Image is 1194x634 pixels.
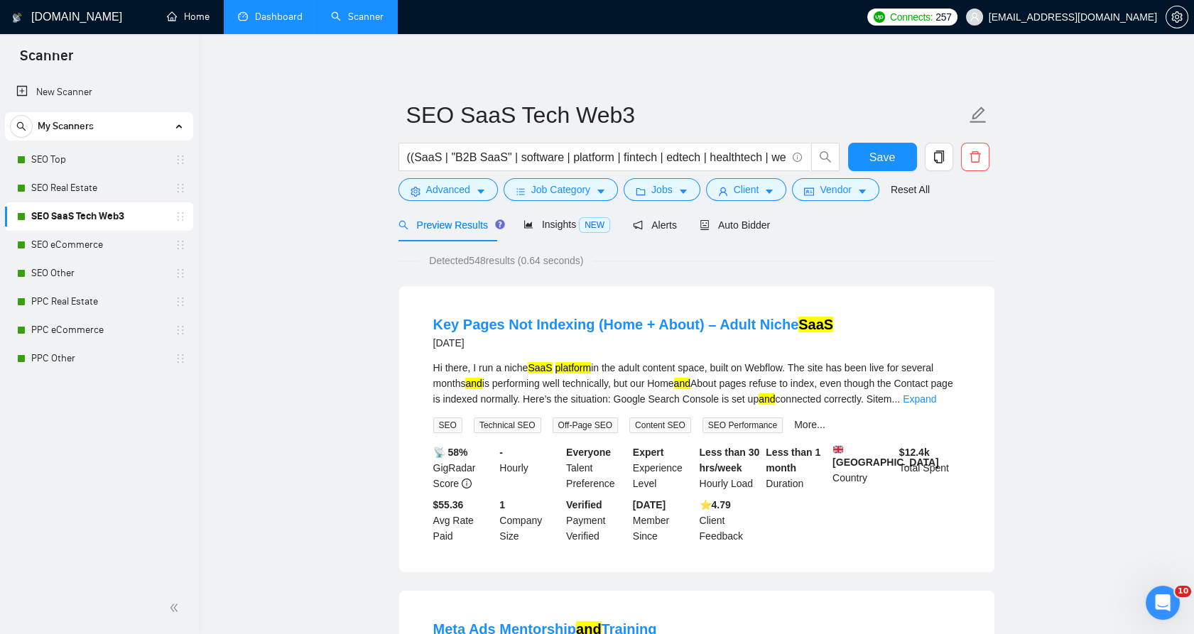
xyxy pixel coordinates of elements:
div: Payment Verified [563,497,630,544]
button: settingAdvancedcaret-down [398,178,498,201]
button: search [811,143,840,171]
button: idcardVendorcaret-down [792,178,879,201]
span: search [812,151,839,163]
span: 257 [935,9,951,25]
a: PPC Other [31,344,166,373]
button: delete [961,143,989,171]
span: edit [969,106,987,124]
span: holder [175,239,186,251]
span: holder [175,211,186,222]
div: Total Spent [896,444,963,491]
div: Hourly Load [697,444,764,491]
img: upwork-logo.png [874,11,885,23]
a: PPC eCommerce [31,316,166,344]
span: caret-down [857,186,867,197]
span: copy [926,151,953,163]
span: search [398,220,408,230]
span: SEO [433,417,462,433]
input: Scanner name... [406,97,966,133]
mark: platform [555,362,592,373]
div: Talent Preference [563,444,630,491]
mark: and [674,378,690,389]
a: New Scanner [16,78,182,106]
span: robot [700,220,710,230]
span: Jobs [651,182,673,197]
div: [DATE] [433,334,834,351]
span: holder [175,324,186,336]
button: copy [925,143,953,171]
span: Insights [523,219,610,230]
span: holder [175,296,186,307]
span: user [970,12,979,22]
b: $ 12.4k [899,447,930,458]
b: Less than 30 hrs/week [700,447,760,474]
b: Verified [566,499,602,510]
a: dashboardDashboard [238,11,303,23]
b: Everyone [566,447,611,458]
a: searchScanner [331,11,384,23]
button: userClientcaret-down [706,178,787,201]
b: $55.36 [433,499,464,510]
mark: and [465,378,482,389]
b: Less than 1 month [766,447,820,474]
div: Hi there, I run a niche in the adult content space, built on Webflow. The site has been live for ... [433,360,960,407]
button: search [10,115,33,138]
a: SEO eCommerce [31,231,166,259]
input: Search Freelance Jobs... [407,148,786,166]
div: Duration [763,444,830,491]
div: Country [830,444,896,491]
span: SEO Performance [702,417,783,433]
button: barsJob Categorycaret-down [504,178,618,201]
div: Company Size [496,497,563,544]
span: search [11,121,32,131]
div: Member Since [630,497,697,544]
span: caret-down [764,186,774,197]
a: setting [1166,11,1188,23]
b: [DATE] [633,499,666,510]
a: homeHome [167,11,210,23]
span: caret-down [596,186,606,197]
span: Auto Bidder [700,219,770,231]
span: caret-down [476,186,486,197]
span: Preview Results [398,219,501,231]
div: Hourly [496,444,563,491]
span: notification [633,220,643,230]
mark: SaaS [528,362,552,373]
span: holder [175,268,186,279]
b: ⭐️ 4.79 [700,499,731,510]
span: area-chart [523,219,533,229]
span: Connects: [890,9,933,25]
b: [GEOGRAPHIC_DATA] [832,444,939,468]
span: Client [734,182,759,197]
b: Expert [633,447,664,458]
b: - [499,447,503,458]
div: Avg Rate Paid [430,497,497,544]
span: caret-down [678,186,688,197]
span: My Scanners [38,112,94,141]
span: user [718,186,728,197]
a: Expand [903,393,936,405]
span: Scanner [9,45,85,75]
span: Vendor [820,182,851,197]
mark: and [759,393,775,405]
a: SEO Top [31,146,166,174]
a: PPC Real Estate [31,288,166,316]
button: Save [848,143,917,171]
b: 1 [499,499,505,510]
a: SEO Real Estate [31,174,166,202]
div: Experience Level [630,444,697,491]
span: Job Category [531,182,590,197]
span: setting [411,186,420,197]
span: Alerts [633,219,677,231]
span: holder [175,182,186,194]
iframe: Intercom live chat [1146,586,1180,620]
span: Off-Page SEO [553,417,618,433]
img: logo [12,6,22,29]
button: folderJobscaret-down [624,178,700,201]
li: My Scanners [5,112,193,373]
span: bars [516,186,526,197]
span: 10 [1175,586,1191,597]
span: Content SEO [629,417,691,433]
div: Client Feedback [697,497,764,544]
div: Tooltip anchor [494,218,506,231]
